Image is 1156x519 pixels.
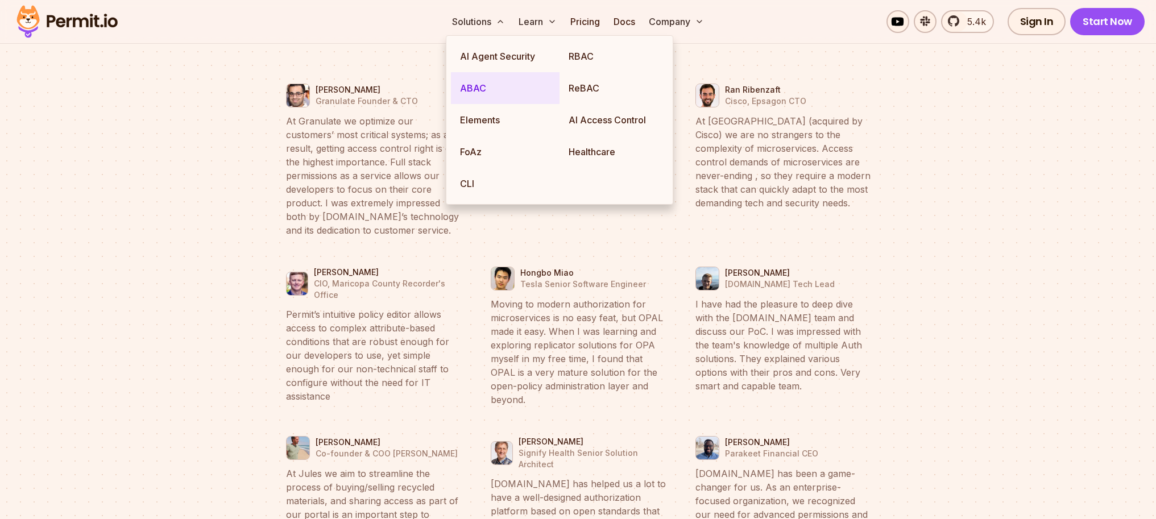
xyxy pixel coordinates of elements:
[287,269,308,298] img: Nate Young | CIO, Maricopa County Recorder's Office
[696,81,719,110] img: Ran Ribenzaft | Cisco, Epsagon CTO
[695,114,871,210] blockquote: At [GEOGRAPHIC_DATA] (acquired by Cisco) we are no strangers to the complexity of microservices. ...
[491,297,666,406] blockquote: Moving to modern authorization for microservices is no easy feat, but OPAL made it easy. When I w...
[514,10,561,33] button: Learn
[316,448,458,459] p: Co-founder & COO [PERSON_NAME]
[314,278,461,301] p: CIO, Maricopa County Recorder's Office
[696,264,719,293] img: Pawel Englert | Beekeeper.io Tech Lead
[451,40,560,72] a: AI Agent Security
[287,433,309,463] img: Jean Philippe Boul | Co-founder & COO Jules AI
[1008,8,1066,35] a: Sign In
[566,10,604,33] a: Pricing
[316,84,418,96] p: [PERSON_NAME]
[451,168,560,200] a: CLI
[609,10,640,33] a: Docs
[696,433,719,463] img: Jowanza Joseph | Parakeet Financial CEO
[725,279,835,290] p: [DOMAIN_NAME] Tech Lead
[560,40,668,72] a: RBAC
[316,96,418,107] p: Granulate Founder & CTO
[960,15,986,28] span: 5.4k
[11,2,123,41] img: Permit logo
[519,436,666,447] p: [PERSON_NAME]
[1070,8,1145,35] a: Start Now
[451,72,560,104] a: ABAC
[451,104,560,136] a: Elements
[286,114,461,237] blockquote: At Granulate we optimize our customers’ most critical systems; as a result, getting access contro...
[519,447,666,470] p: Signify Health Senior Solution Architect
[725,448,818,459] p: Parakeet Financial CEO
[448,10,509,33] button: Solutions
[287,81,309,110] img: Tal Saiag | Granulate Founder & CTO
[560,104,668,136] a: AI Access Control
[725,96,806,107] p: Cisco, Epsagon CTO
[560,136,668,168] a: Healthcare
[695,297,871,393] blockquote: I have had the pleasure to deep dive with the [DOMAIN_NAME] team and discuss our PoC. I was impre...
[314,267,461,278] p: [PERSON_NAME]
[644,10,708,33] button: Company
[560,72,668,104] a: ReBAC
[491,438,512,468] img: Malcolm Learner | Signify Health Senior Solution Architect
[316,437,458,448] p: [PERSON_NAME]
[941,10,994,33] a: 5.4k
[725,84,806,96] p: Ran Ribenzaft
[451,136,560,168] a: FoAz
[520,279,646,290] p: Tesla Senior Software Engineer
[725,267,835,279] p: [PERSON_NAME]
[491,264,514,293] img: Hongbo Miao | Tesla Senior Software Engineer
[520,267,646,279] p: Hongbo Miao
[286,308,461,403] blockquote: Permit’s intuitive policy editor allows access to complex attribute-based conditions that are rob...
[725,437,818,448] p: [PERSON_NAME]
